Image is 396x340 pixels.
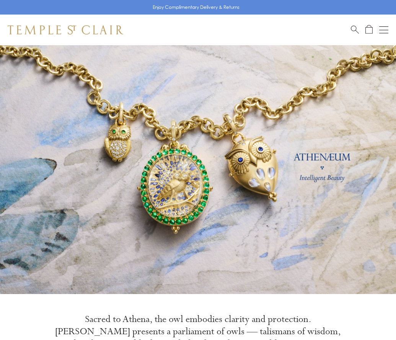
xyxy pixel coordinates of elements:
button: Open navigation [379,25,388,34]
p: Enjoy Complimentary Delivery & Returns [153,3,240,11]
a: Search [351,25,359,34]
a: Open Shopping Bag [365,25,373,34]
img: Temple St. Clair [8,25,123,34]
